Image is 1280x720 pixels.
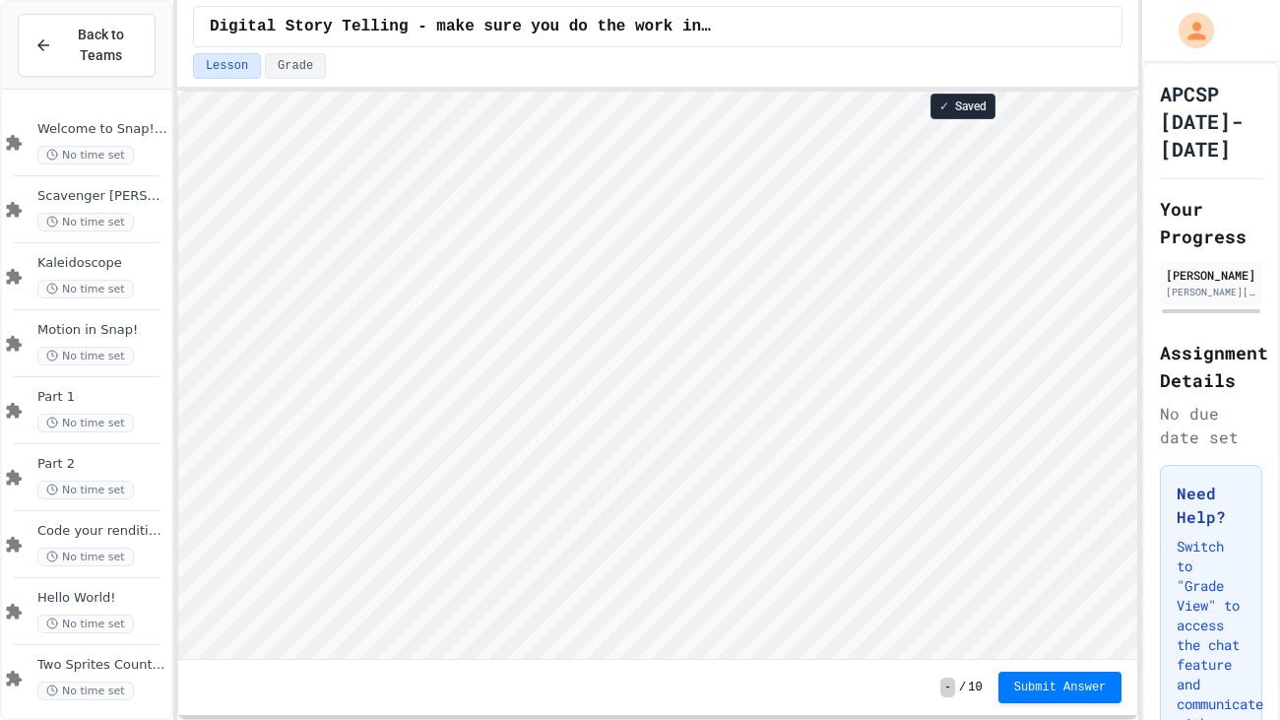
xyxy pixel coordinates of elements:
h2: Assignment Details [1160,339,1262,394]
iframe: Snap! Programming Environment [178,92,1137,659]
span: No time set [37,280,134,298]
span: No time set [37,146,134,164]
button: Submit Answer [998,672,1122,703]
div: My Account [1158,8,1219,53]
span: Motion in Snap! [37,322,167,339]
span: No time set [37,615,134,633]
button: Back to Teams [18,14,156,77]
span: 10 [968,680,982,695]
h1: APCSP [DATE]-[DATE] [1160,80,1262,163]
div: No due date set [1160,402,1262,449]
span: Back to Teams [64,25,139,66]
span: Hello World! [37,590,167,607]
span: No time set [37,548,134,566]
div: [PERSON_NAME] [1166,266,1256,284]
span: Welcome to Snap! lab [37,121,167,138]
button: Grade [265,53,326,79]
button: Lesson [193,53,261,79]
span: No time set [37,414,134,432]
span: - [940,678,955,697]
span: Digital Story Telling - make sure you do the work in GC first. [210,15,714,38]
span: Scavenger [PERSON_NAME] [37,188,167,205]
span: Part 1 [37,389,167,406]
span: Saved [955,98,987,114]
span: No time set [37,213,134,231]
div: [PERSON_NAME][EMAIL_ADDRESS][DOMAIN_NAME] [1166,285,1256,299]
span: Part 2 [37,456,167,473]
span: No time set [37,481,134,499]
span: Two Sprites Counting [37,657,167,674]
span: Kaleidoscope [37,255,167,272]
span: ✓ [939,98,949,114]
span: No time set [37,682,134,700]
h3: Need Help? [1177,482,1246,529]
h2: Your Progress [1160,195,1262,250]
span: Code your rendition of the Internet [37,523,167,540]
span: / [959,680,966,695]
span: Submit Answer [1014,680,1107,695]
span: No time set [37,347,134,365]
